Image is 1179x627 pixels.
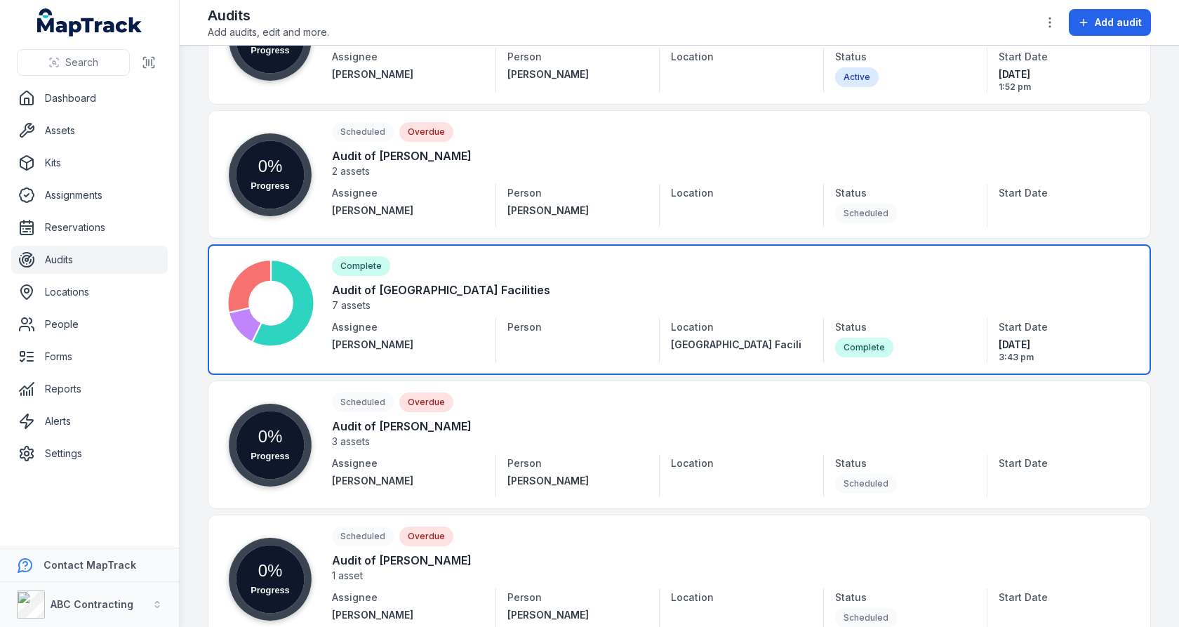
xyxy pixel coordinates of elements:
a: [PERSON_NAME] [332,474,484,488]
time: 15/05/2025, 1:52:40 pm [999,67,1128,93]
a: [PERSON_NAME] [507,67,637,81]
span: Add audit [1095,15,1142,29]
a: [PERSON_NAME] [332,204,484,218]
a: [PERSON_NAME] [507,608,637,622]
a: Assignments [11,181,168,209]
strong: Contact MapTrack [44,559,136,571]
time: 28/04/2025, 3:43:40 pm [999,338,1128,363]
div: Scheduled [835,204,897,223]
a: [PERSON_NAME] [332,608,484,622]
a: [PERSON_NAME] [507,474,637,488]
div: Active [835,67,879,87]
a: [GEOGRAPHIC_DATA] Facilities [671,338,800,352]
a: People [11,310,168,338]
a: Settings [11,440,168,468]
span: [DATE] [999,67,1128,81]
strong: ABC Contracting [51,598,133,610]
span: [GEOGRAPHIC_DATA] Facilities [671,338,820,350]
div: Complete [835,338,893,357]
span: Add audits, edit and more. [208,25,329,39]
a: Locations [11,278,168,306]
span: 3:43 pm [999,352,1128,363]
a: [PERSON_NAME] [332,67,484,81]
h2: Audits [208,6,329,25]
span: 1:52 pm [999,81,1128,93]
a: Reservations [11,213,168,242]
a: Kits [11,149,168,177]
a: [PERSON_NAME] [507,204,637,218]
a: Alerts [11,407,168,435]
span: Search [65,55,98,70]
button: Search [17,49,130,76]
a: Assets [11,117,168,145]
a: Reports [11,375,168,403]
a: Audits [11,246,168,274]
a: [PERSON_NAME] [332,338,484,352]
div: Scheduled [835,474,897,494]
a: Forms [11,343,168,371]
a: MapTrack [37,8,142,37]
span: [DATE] [999,338,1128,352]
button: Add audit [1069,9,1151,36]
a: Dashboard [11,84,168,112]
